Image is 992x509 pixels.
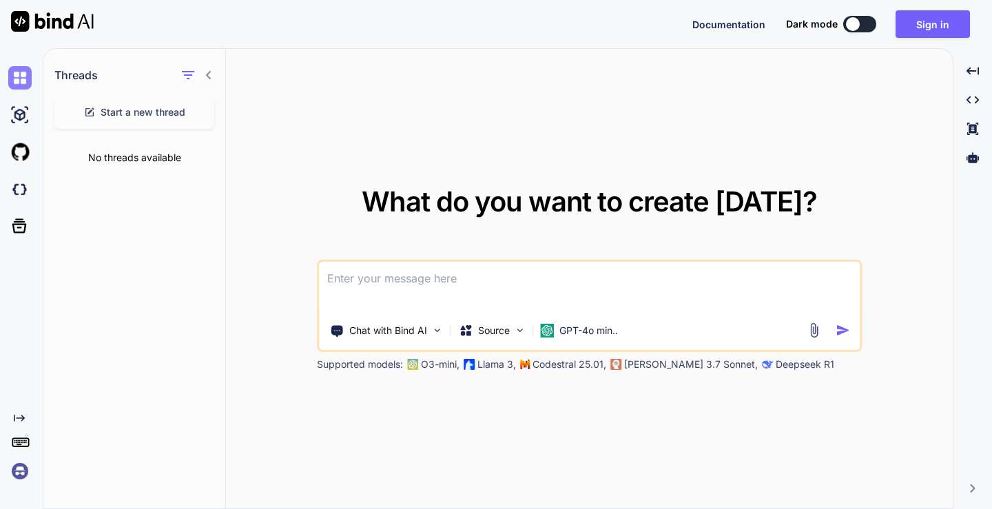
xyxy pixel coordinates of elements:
[8,103,32,127] img: ai-studio
[896,10,970,38] button: Sign in
[692,17,765,32] button: Documentation
[762,359,773,370] img: claude
[477,357,516,371] p: Llama 3,
[776,357,834,371] p: Deepseek R1
[54,67,98,83] h1: Threads
[540,324,554,337] img: GPT-4o mini
[786,17,838,31] span: Dark mode
[8,178,32,201] img: darkCloudIdeIcon
[431,324,443,336] img: Pick Tools
[407,359,418,370] img: GPT-4
[8,141,32,164] img: githubLight
[559,324,618,337] p: GPT-4o min..
[478,324,510,337] p: Source
[8,66,32,90] img: chat
[43,140,225,176] div: No threads available
[514,324,526,336] img: Pick Models
[692,19,765,30] span: Documentation
[101,105,185,119] span: Start a new thread
[11,11,94,32] img: Bind AI
[8,459,32,483] img: signin
[520,360,530,369] img: Mistral-AI
[317,357,403,371] p: Supported models:
[836,323,850,337] img: icon
[421,357,459,371] p: O3-mini,
[610,359,621,370] img: claude
[362,185,817,218] span: What do you want to create [DATE]?
[349,324,427,337] p: Chat with Bind AI
[624,357,758,371] p: [PERSON_NAME] 3.7 Sonnet,
[464,359,475,370] img: Llama2
[806,322,822,338] img: attachment
[533,357,606,371] p: Codestral 25.01,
